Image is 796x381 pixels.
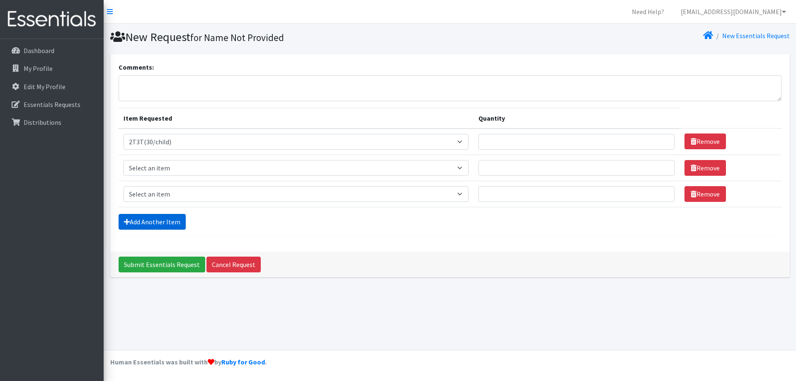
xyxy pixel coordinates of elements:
a: Remove [684,160,726,176]
a: Edit My Profile [3,78,100,95]
a: New Essentials Request [722,32,790,40]
p: Edit My Profile [24,83,66,91]
h1: New Request [110,30,447,44]
label: Comments: [119,62,154,72]
strong: Human Essentials was built with by . [110,358,267,366]
a: [EMAIL_ADDRESS][DOMAIN_NAME] [674,3,793,20]
th: Item Requested [119,108,474,129]
input: Submit Essentials Request [119,257,205,272]
a: Distributions [3,114,100,131]
small: for Name Not Provided [190,32,284,44]
p: My Profile [24,64,53,73]
p: Distributions [24,118,61,126]
p: Dashboard [24,46,54,55]
a: Cancel Request [206,257,261,272]
p: Essentials Requests [24,100,80,109]
a: Remove [684,186,726,202]
a: My Profile [3,60,100,77]
a: Add Another Item [119,214,186,230]
a: Ruby for Good [221,358,265,366]
a: Remove [684,133,726,149]
a: Dashboard [3,42,100,59]
a: Need Help? [625,3,671,20]
img: HumanEssentials [3,5,100,33]
a: Essentials Requests [3,96,100,113]
th: Quantity [473,108,680,129]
